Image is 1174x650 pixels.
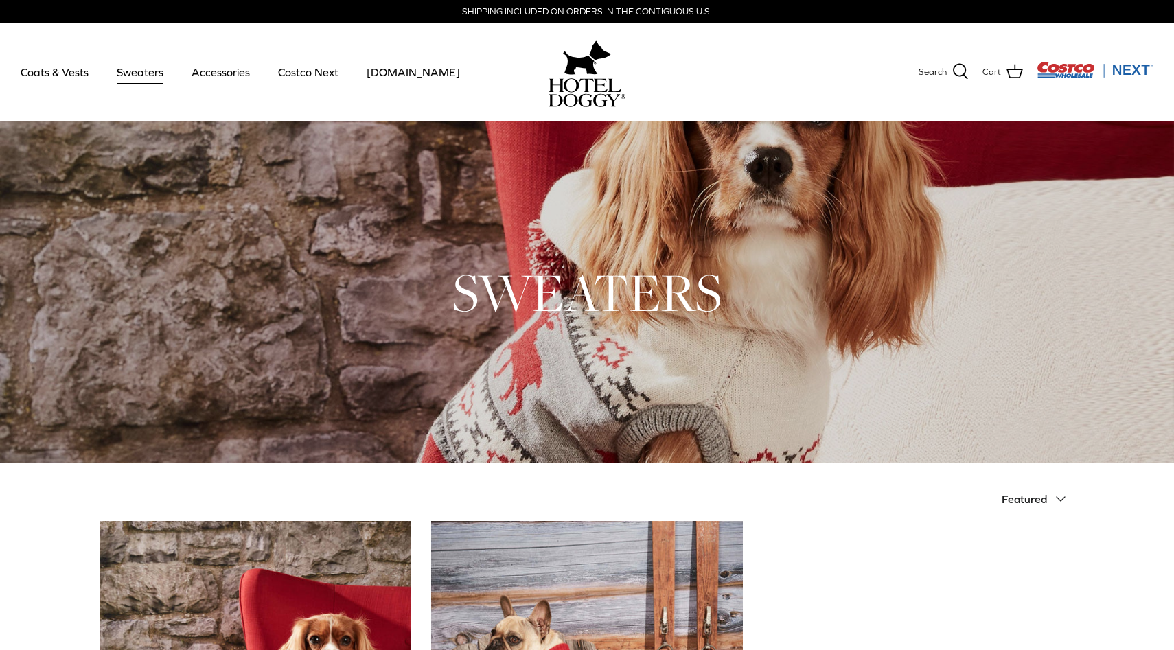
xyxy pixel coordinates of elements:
a: Sweaters [104,49,176,95]
a: Costco Next [266,49,351,95]
button: Featured [1002,484,1074,514]
img: hoteldoggycom [549,78,625,107]
img: hoteldoggy.com [563,37,611,78]
h1: SWEATERS [100,259,1074,326]
span: Search [919,65,947,80]
a: Cart [982,63,1023,81]
a: Search [919,63,969,81]
a: [DOMAIN_NAME] [354,49,472,95]
span: Cart [982,65,1001,80]
img: Costco Next [1037,61,1153,78]
a: Visit Costco Next [1037,70,1153,80]
a: Coats & Vests [8,49,101,95]
a: Accessories [179,49,262,95]
span: Featured [1002,493,1047,505]
a: hoteldoggy.com hoteldoggycom [549,37,625,107]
